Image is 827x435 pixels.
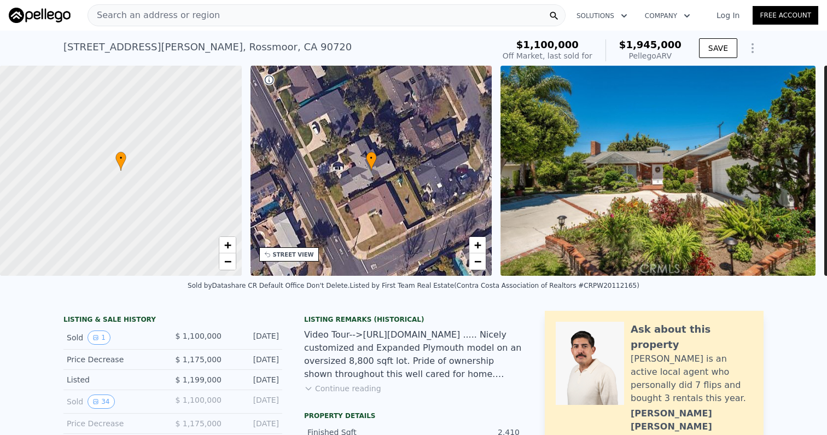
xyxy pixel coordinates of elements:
button: View historical data [88,330,110,345]
div: Pellego ARV [619,50,682,61]
div: [DATE] [230,395,279,409]
div: [PERSON_NAME] [PERSON_NAME] [631,407,753,433]
span: + [224,238,231,252]
span: • [115,153,126,163]
div: [DATE] [230,354,279,365]
a: Zoom in [219,237,236,253]
span: $ 1,175,000 [175,355,222,364]
div: STREET VIEW [273,251,314,259]
span: $1,945,000 [619,39,682,50]
button: View historical data [88,395,114,409]
div: LISTING & SALE HISTORY [63,315,282,326]
span: − [474,254,481,268]
div: Sold [67,330,164,345]
button: Company [636,6,699,26]
a: Log In [703,10,753,21]
div: Sold [67,395,164,409]
div: [DATE] [230,374,279,385]
div: [PERSON_NAME] is an active local agent who personally did 7 flips and bought 3 rentals this year. [631,352,753,405]
div: Video Tour-->[URL][DOMAIN_NAME] ..... Nicely customized and Expanded Plymouth model on an oversiz... [304,328,523,381]
span: • [366,153,377,163]
span: Search an address or region [88,9,220,22]
span: $ 1,199,000 [175,375,222,384]
span: $1,100,000 [516,39,579,50]
span: $ 1,100,000 [175,332,222,340]
a: Zoom out [219,253,236,270]
button: Solutions [568,6,636,26]
a: Free Account [753,6,818,25]
div: Ask about this property [631,322,753,352]
span: $ 1,175,000 [175,419,222,428]
span: $ 1,100,000 [175,396,222,404]
div: [DATE] [230,330,279,345]
span: − [224,254,231,268]
div: Property details [304,411,523,420]
div: Price Decrease [67,418,164,429]
div: Sold by Datashare CR Default Office Don't Delete . [188,282,350,289]
div: Listing Remarks (Historical) [304,315,523,324]
div: • [115,152,126,171]
div: Off Market, last sold for [503,50,592,61]
button: Show Options [742,37,764,59]
img: Pellego [9,8,71,23]
div: • [366,152,377,171]
button: SAVE [699,38,737,58]
div: [DATE] [230,418,279,429]
span: + [474,238,481,252]
div: Price Decrease [67,354,164,365]
a: Zoom in [469,237,486,253]
img: Sale: 166470778 Parcel: 63796635 [500,66,816,276]
a: Zoom out [469,253,486,270]
div: [STREET_ADDRESS][PERSON_NAME] , Rossmoor , CA 90720 [63,39,352,55]
div: Listed by First Team Real Estate (Contra Costa Association of Realtors #CRPW20112165) [350,282,639,289]
div: Listed [67,374,164,385]
button: Continue reading [304,383,381,394]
